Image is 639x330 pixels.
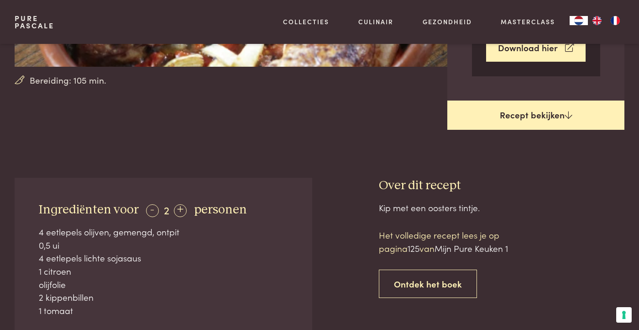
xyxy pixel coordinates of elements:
[408,242,419,254] span: 125
[174,204,187,217] div: +
[39,278,288,291] div: olijfolie
[588,16,624,25] ul: Language list
[15,15,54,29] a: PurePascale
[194,203,247,216] span: personen
[570,16,588,25] a: NL
[606,16,624,25] a: FR
[379,178,624,194] h3: Over dit recept
[39,203,139,216] span: Ingrediënten voor
[30,74,106,87] span: Bereiding: 105 min.
[486,33,586,62] a: Download hier
[447,101,624,130] a: Recept bekijken
[435,242,508,254] span: Mijn Pure Keuken 1
[358,17,393,27] a: Culinair
[146,204,159,217] div: -
[164,202,169,217] span: 2
[570,16,624,25] aside: Language selected: Nederlands
[283,17,329,27] a: Collecties
[379,270,477,298] a: Ontdek het boek
[39,239,288,252] div: 0,5 ui
[39,225,288,239] div: 4 eetlepels olijven, gemengd, ontpit
[379,201,624,214] div: Kip met een oosters tintje.
[570,16,588,25] div: Language
[588,16,606,25] a: EN
[501,17,555,27] a: Masterclass
[616,307,632,323] button: Uw voorkeuren voor toestemming voor trackingtechnologieën
[379,229,534,255] p: Het volledige recept lees je op pagina van
[39,251,288,265] div: 4 eetlepels lichte sojasaus
[39,265,288,278] div: 1 citroen
[423,17,472,27] a: Gezondheid
[39,291,288,304] div: 2 kippenbillen
[39,304,288,317] div: 1 tomaat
